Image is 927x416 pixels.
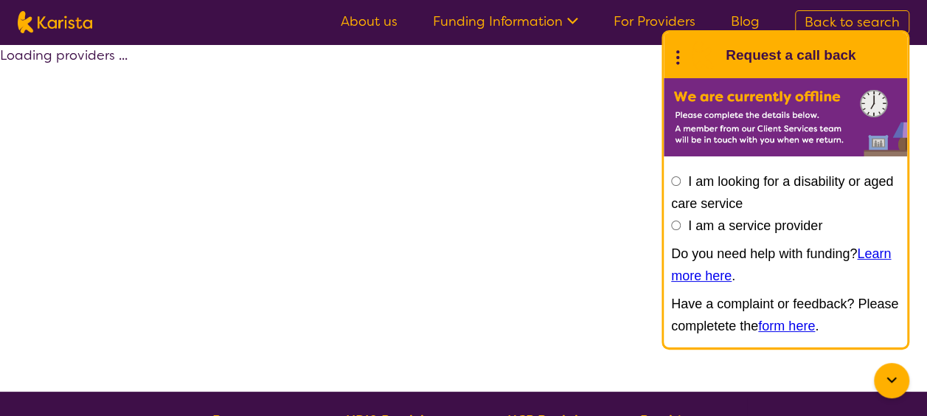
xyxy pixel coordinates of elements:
[664,78,907,156] img: Karista offline chat form to request call back
[805,13,900,31] span: Back to search
[614,13,695,30] a: For Providers
[758,319,815,333] a: form here
[433,13,578,30] a: Funding Information
[687,41,717,70] img: Karista
[671,174,893,211] label: I am looking for a disability or aged care service
[18,11,92,33] img: Karista logo
[726,44,855,66] h1: Request a call back
[688,218,822,233] label: I am a service provider
[731,13,760,30] a: Blog
[795,10,909,34] a: Back to search
[341,13,397,30] a: About us
[671,293,900,337] p: Have a complaint or feedback? Please completete the .
[671,243,900,287] p: Do you need help with funding? .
